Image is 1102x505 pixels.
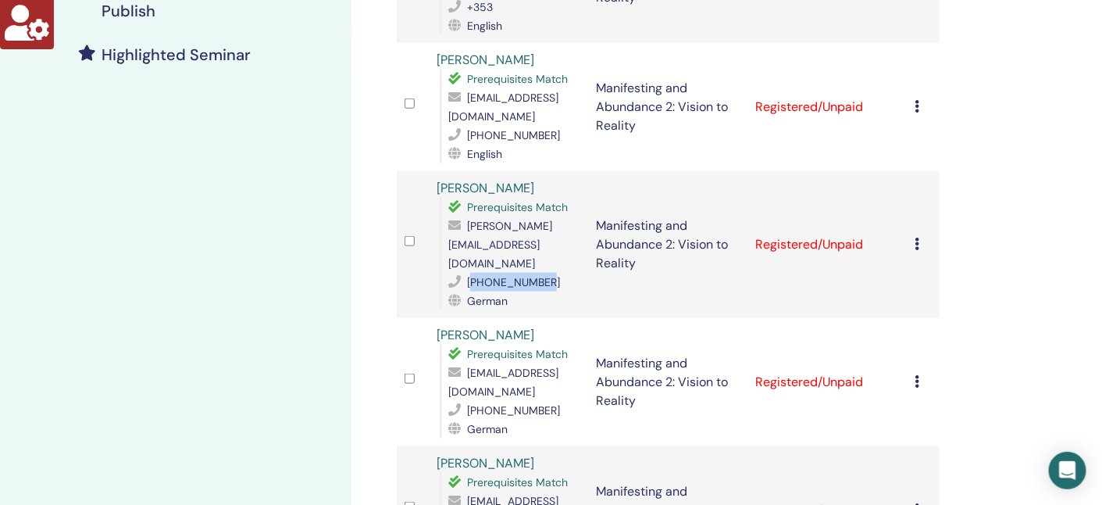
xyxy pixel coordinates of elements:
[588,171,747,318] td: Manifesting and Abundance 2: Vision to Reality
[467,347,568,361] span: Prerequisites Match
[437,327,534,343] a: [PERSON_NAME]
[588,43,747,171] td: Manifesting and Abundance 2: Vision to Reality
[467,72,568,86] span: Prerequisites Match
[588,318,747,446] td: Manifesting and Abundance 2: Vision to Reality
[1049,452,1086,489] div: Open Intercom Messenger
[448,219,552,270] span: [PERSON_NAME][EMAIL_ADDRESS][DOMAIN_NAME]
[448,91,558,124] span: [EMAIL_ADDRESS][DOMAIN_NAME]
[102,2,155,20] h4: Publish
[467,147,502,161] span: English
[467,475,568,489] span: Prerequisites Match
[467,422,508,436] span: German
[467,275,560,289] span: [PHONE_NUMBER]
[437,455,534,471] a: [PERSON_NAME]
[102,45,251,64] h4: Highlighted Seminar
[467,128,560,142] span: [PHONE_NUMBER]
[467,294,508,308] span: German
[467,200,568,214] span: Prerequisites Match
[448,366,558,399] span: [EMAIL_ADDRESS][DOMAIN_NAME]
[467,403,560,417] span: [PHONE_NUMBER]
[437,52,534,68] a: [PERSON_NAME]
[467,19,502,33] span: English
[437,180,534,196] a: [PERSON_NAME]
